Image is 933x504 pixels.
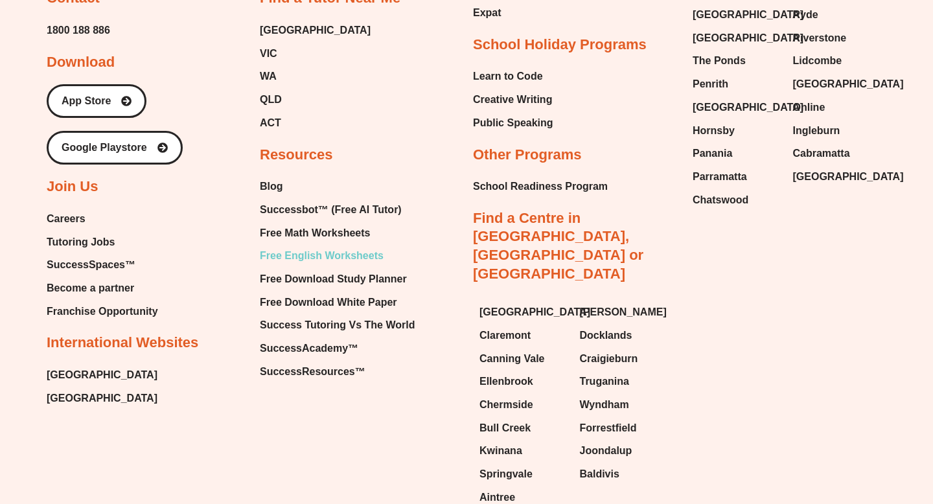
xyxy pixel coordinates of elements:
span: Careers [47,209,86,229]
a: School Readiness Program [473,177,608,196]
span: WA [260,67,277,86]
a: Franchise Opportunity [47,302,158,321]
a: Claremont [479,326,567,345]
a: Ellenbrook [479,372,567,391]
span: Chatswood [693,190,748,210]
h2: International Websites [47,334,198,352]
span: Online [793,98,825,117]
span: VIC [260,44,277,63]
span: ACT [260,113,281,133]
a: Docklands [580,326,667,345]
span: QLD [260,90,282,109]
a: Expat [473,3,535,23]
a: Chatswood [693,190,780,210]
span: [GEOGRAPHIC_DATA] [793,167,904,187]
a: Craigieburn [580,349,667,369]
h2: School Holiday Programs [473,36,647,54]
span: Creative Writing [473,90,552,109]
span: [GEOGRAPHIC_DATA] [479,303,590,322]
span: Free Math Worksheets [260,223,370,243]
span: Ellenbrook [479,372,533,391]
a: Find a Centre in [GEOGRAPHIC_DATA], [GEOGRAPHIC_DATA] or [GEOGRAPHIC_DATA] [473,210,643,282]
a: Become a partner [47,279,158,298]
a: Penrith [693,74,780,94]
span: Tutoring Jobs [47,233,115,252]
a: [GEOGRAPHIC_DATA] [793,167,881,187]
a: Joondalup [580,441,667,461]
span: Wyndham [580,395,629,415]
a: Free Download White Paper [260,293,415,312]
a: SuccessResources™ [260,362,415,382]
span: Riverstone [793,29,847,48]
a: [GEOGRAPHIC_DATA] [47,365,157,385]
a: SuccessAcademy™ [260,339,415,358]
a: Baldivis [580,464,667,484]
a: Free English Worksheets [260,246,415,266]
a: Lidcombe [793,51,881,71]
span: [GEOGRAPHIC_DATA] [693,5,803,25]
a: VIC [260,44,371,63]
span: Kwinana [479,441,522,461]
span: Expat [473,3,501,23]
a: [GEOGRAPHIC_DATA] [793,74,881,94]
a: [GEOGRAPHIC_DATA] [693,29,780,48]
span: Canning Vale [479,349,544,369]
a: Google Playstore [47,131,183,165]
span: Lidcombe [793,51,842,71]
span: Blog [260,177,283,196]
span: SuccessAcademy™ [260,339,358,358]
span: Ryde [793,5,818,25]
span: Penrith [693,74,728,94]
iframe: Chat Widget [711,358,933,504]
span: Panania [693,144,732,163]
span: [GEOGRAPHIC_DATA] [693,29,803,48]
span: Truganina [580,372,629,391]
span: Springvale [479,464,533,484]
a: Panania [693,144,780,163]
a: [GEOGRAPHIC_DATA] [479,303,567,322]
a: QLD [260,90,371,109]
span: Bull Creek [479,418,531,438]
a: Learn to Code [473,67,553,86]
a: SuccessSpaces™ [47,255,158,275]
h2: Other Programs [473,146,582,165]
span: [GEOGRAPHIC_DATA] [793,74,904,94]
a: Truganina [580,372,667,391]
a: [GEOGRAPHIC_DATA] [47,389,157,408]
a: Public Speaking [473,113,553,133]
a: ACT [260,113,371,133]
span: Joondalup [580,441,632,461]
a: Blog [260,177,415,196]
span: Learn to Code [473,67,543,86]
span: [GEOGRAPHIC_DATA] [693,98,803,117]
span: Successbot™ (Free AI Tutor) [260,200,402,220]
a: Free Download Study Planner [260,269,415,289]
span: Claremont [479,326,531,345]
a: Success Tutoring Vs The World [260,315,415,335]
a: The Ponds [693,51,780,71]
a: [GEOGRAPHIC_DATA] [260,21,371,40]
span: Parramatta [693,167,747,187]
a: Canning Vale [479,349,567,369]
span: Google Playstore [62,143,147,153]
span: App Store [62,96,111,106]
span: Free English Worksheets [260,246,384,266]
a: Hornsby [693,121,780,141]
a: 1800 188 886 [47,21,110,40]
a: App Store [47,84,146,118]
a: Wyndham [580,395,667,415]
a: Careers [47,209,158,229]
a: Tutoring Jobs [47,233,158,252]
span: Cabramatta [793,144,850,163]
span: Ingleburn [793,121,840,141]
span: Chermside [479,395,533,415]
a: [GEOGRAPHIC_DATA] [693,5,780,25]
a: [PERSON_NAME] [580,303,667,322]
